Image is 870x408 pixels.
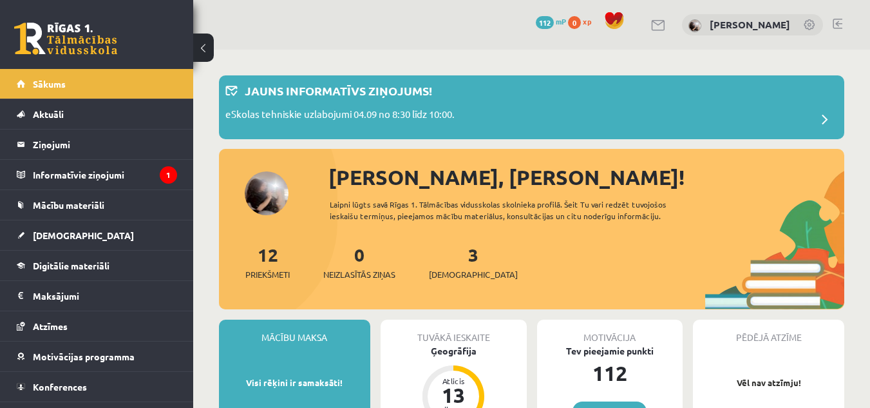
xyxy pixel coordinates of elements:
[33,381,87,393] span: Konferences
[429,243,518,281] a: 3[DEMOGRAPHIC_DATA]
[33,351,135,362] span: Motivācijas programma
[33,281,177,311] legend: Maksājumi
[17,311,177,341] a: Atzīmes
[33,229,134,241] span: [DEMOGRAPHIC_DATA]
[33,130,177,159] legend: Ziņojumi
[225,376,364,389] p: Visi rēķini ir samaksāti!
[33,260,109,271] span: Digitālie materiāli
[17,342,177,371] a: Motivācijas programma
[537,344,683,358] div: Tev pieejamie punkti
[381,344,527,358] div: Ģeogrāfija
[17,251,177,280] a: Digitālie materiāli
[219,320,370,344] div: Mācību maksa
[328,162,844,193] div: [PERSON_NAME], [PERSON_NAME]!
[537,320,683,344] div: Motivācija
[33,78,66,90] span: Sākums
[17,130,177,159] a: Ziņojumi
[17,99,177,129] a: Aktuāli
[710,18,790,31] a: [PERSON_NAME]
[381,320,527,344] div: Tuvākā ieskaite
[225,82,838,133] a: Jauns informatīvs ziņojums! eSkolas tehniskie uzlabojumi 04.09 no 8:30 līdz 10:00.
[537,358,683,389] div: 112
[160,166,177,184] i: 1
[245,243,290,281] a: 12Priekšmeti
[568,16,581,29] span: 0
[323,243,395,281] a: 0Neizlasītās ziņas
[330,199,705,222] div: Laipni lūgts savā Rīgas 1. Tālmācības vidusskolas skolnieka profilā. Šeit Tu vari redzēt tuvojošo...
[33,108,64,120] span: Aktuāli
[583,16,591,26] span: xp
[556,16,566,26] span: mP
[434,377,473,385] div: Atlicis
[568,16,598,26] a: 0 xp
[693,320,844,344] div: Pēdējā atzīme
[33,199,104,211] span: Mācību materiāli
[323,268,395,281] span: Neizlasītās ziņas
[434,385,473,405] div: 13
[17,220,177,250] a: [DEMOGRAPHIC_DATA]
[245,268,290,281] span: Priekšmeti
[17,281,177,311] a: Maksājumi
[17,372,177,402] a: Konferences
[225,107,455,125] p: eSkolas tehniskie uzlabojumi 04.09 no 8:30 līdz 10:00.
[17,190,177,220] a: Mācību materiāli
[33,320,68,332] span: Atzīmes
[245,82,432,99] p: Jauns informatīvs ziņojums!
[17,160,177,189] a: Informatīvie ziņojumi1
[33,160,177,189] legend: Informatīvie ziņojumi
[536,16,554,29] span: 112
[17,69,177,99] a: Sākums
[536,16,566,26] a: 112 mP
[699,376,838,389] p: Vēl nav atzīmju!
[688,19,701,32] img: Nadīna Šperberga
[14,23,117,55] a: Rīgas 1. Tālmācības vidusskola
[429,268,518,281] span: [DEMOGRAPHIC_DATA]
